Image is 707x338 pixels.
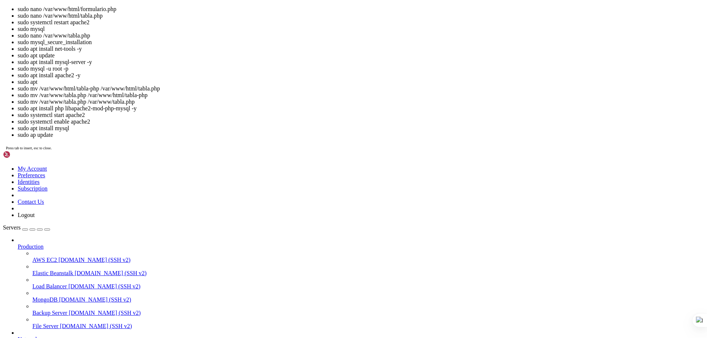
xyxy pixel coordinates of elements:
x-row: After this operation, 32.8 kB of additional disk space will be used. [3,22,611,28]
x-row: Enabling module php8.1. [3,216,611,222]
x-row: To activate the new configuration, you need to run: [3,222,611,228]
x-row: Scanning linux images... [3,109,611,115]
x-row: No user sessions are running outdated binaries. [3,159,611,166]
li: sudo mysql -u root -p [18,65,704,72]
span: ~ [94,253,97,259]
x-row: Scanning processes... [3,103,611,109]
li: sudo ap update [18,132,704,138]
span: Production [18,243,43,250]
li: sudo nano /var/www/html/tabla.php [18,13,704,19]
span: [DOMAIN_NAME] (SSH v2) [69,310,141,316]
span: MongoDB [32,296,57,303]
li: sudo systemctl enable apache2 [18,118,704,125]
li: Production [18,237,704,330]
span: File Server [32,323,59,329]
span: azureuser@VM-Ubuntu-Prueba-Lab [3,234,91,240]
a: MongoDB [DOMAIN_NAME] (SSH v2) [32,296,704,303]
span: ~ [94,241,97,246]
li: sudo apt install mysql [18,125,704,132]
x-row: (Reading database ... 64364 files and directories currently installed.) [3,53,611,59]
a: Servers [3,224,50,231]
span: Elastic Beanstalk [32,270,73,276]
li: sudo mv /var/www/html/tabla-php /var/www/html/tabla.php [18,85,704,92]
li: sudo nano /var/www/html/formulario.php [18,6,704,13]
li: sudo nano /var/www/tabla.php [18,32,704,39]
x-row: Unpacking php-mysql (2:8.1+92ubuntu1) ... [3,84,611,90]
x-row: Get:2 [URL][DOMAIN_NAME] jammy/main amd64 php-mysql all 2:8.1+92ubuntu1 [1834 B] [3,34,611,40]
x-row: No VM guests are running outdated hypervisor (qemu) binaries on this host. [3,172,611,178]
a: Backup Server [DOMAIN_NAME] (SSH v2) [32,310,704,316]
x-row: : $ sudo [3,284,611,291]
a: File Server [DOMAIN_NAME] (SSH v2) [32,323,704,330]
x-row: Setting up libapache2-mod-php (2:8.1+92ubuntu1) ... [3,97,611,103]
x-row: Considering dependency mpm_prefork for php8.1: [3,184,611,191]
x-row: Selecting previously unselected package libapache2-mod-php. [3,47,611,53]
span: [DOMAIN_NAME] (SSH v2) [59,257,131,263]
x-row: No services need to be restarted. [3,134,611,140]
a: Contact Us [18,199,44,205]
x-row: 0 upgraded, 2 newly installed, 0 to remove and 34 not upgraded. [3,9,611,15]
span: Servers [3,224,21,231]
span: ~ [94,259,97,265]
a: Production [18,243,704,250]
li: Load Balancer [DOMAIN_NAME] (SSH v2) [32,277,704,290]
span: ~ [94,278,97,284]
x-row: Selecting previously unselected package php-mysql. [3,72,611,78]
span: ~ [94,272,97,278]
span: azureuser@VM-Ubuntu-Prueba-Lab [3,284,91,290]
x-row: : $ sudo nano /var/www/html/formulario.php [3,266,611,272]
li: sudo apt [18,79,704,85]
span: azureuser@VM-Ubuntu-Prueba-Lab [3,272,91,278]
li: sudo mv /var/www/tabla.php /var/www/tabla.php [18,99,704,105]
li: sudo apt install php libapache2-mod-php-mysql -y [18,105,704,112]
li: sudo mysql_secure_installation [18,39,704,46]
x-row: libapache2-mod-php php-mysql [3,3,611,9]
x-row: systemctl restart apache2 [3,228,611,234]
span: azureuser@VM-Ubuntu-Prueba-Lab [3,278,91,284]
span: ~ [94,284,97,290]
li: sudo apt install mysql-server -y [18,59,704,65]
a: Logout [18,212,35,218]
li: Elastic Beanstalk [DOMAIN_NAME] (SSH v2) [32,263,704,277]
x-row: : $ sudo rm /var/www/html/info.php [3,259,611,266]
span: ~ [94,234,97,240]
a: My Account [18,166,47,172]
li: Backup Server [DOMAIN_NAME] (SSH v2) [32,303,704,316]
a: Load Balancer [DOMAIN_NAME] (SSH v2) [32,283,704,290]
x-row: Setting up php-mysql (2:8.1+92ubuntu1) ... [3,90,611,97]
li: AWS EC2 [DOMAIN_NAME] (SSH v2) [32,250,704,263]
a: AWS EC2 [DOMAIN_NAME] (SSH v2) [32,257,704,263]
span: azureuser@VM-Ubuntu-Prueba-Lab [3,253,91,259]
a: Identities [18,179,40,185]
span: azureuser@VM-Ubuntu-Prueba-Lab [3,266,91,271]
li: sudo apt install apache2 -y [18,72,704,79]
x-row: Module mpm_prefork already enabled [3,203,611,209]
x-row: Considering conflict php5 for php8.1: [3,209,611,216]
x-row: Unpacking libapache2-mod-php (2:8.1+92ubuntu1) ... [3,65,611,72]
img: Shellngn [3,151,45,158]
x-row: Considering conflict mpm_worker for mpm_prefork: [3,197,611,203]
span: Backup Server [32,310,67,316]
a: Preferences [18,172,45,178]
span: ~ [94,178,97,184]
span: [DOMAIN_NAME] (SSH v2) [75,270,147,276]
span: AWS EC2 [32,257,57,263]
span: [DOMAIN_NAME] (SSH v2) [60,323,132,329]
x-row: : $ apache2ctl -M | grep php [3,241,611,247]
x-row: _module (shared) [3,247,611,253]
span: php [6,247,15,253]
x-row: Get:1 [URL][DOMAIN_NAME] jammy/main amd64 libapache2-mod-php all 2:8.1+92ubuntu1 [2898 B] [3,28,611,34]
x-row: : $ sudo systemctl restart apache2 [3,234,611,241]
span: ~ [94,266,97,271]
li: sudo systemctl restart apache2 [18,19,704,26]
span: Press tab to insert, esc to close. [6,146,52,150]
x-row: Need to get 4732 B of archives. [3,15,611,22]
a: Elastic Beanstalk [DOMAIN_NAME] (SSH v2) [32,270,704,277]
div: (39, 45) [124,284,127,291]
x-row: Fetched 4732 B in 0s (228 kB/s) [3,40,611,47]
li: sudo mysql [18,26,704,32]
li: MongoDB [DOMAIN_NAME] (SSH v2) [32,290,704,303]
x-row: No containers need to be restarted. [3,147,611,153]
li: sudo apt update [18,52,704,59]
li: sudo apt install net-tools -y [18,46,704,52]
